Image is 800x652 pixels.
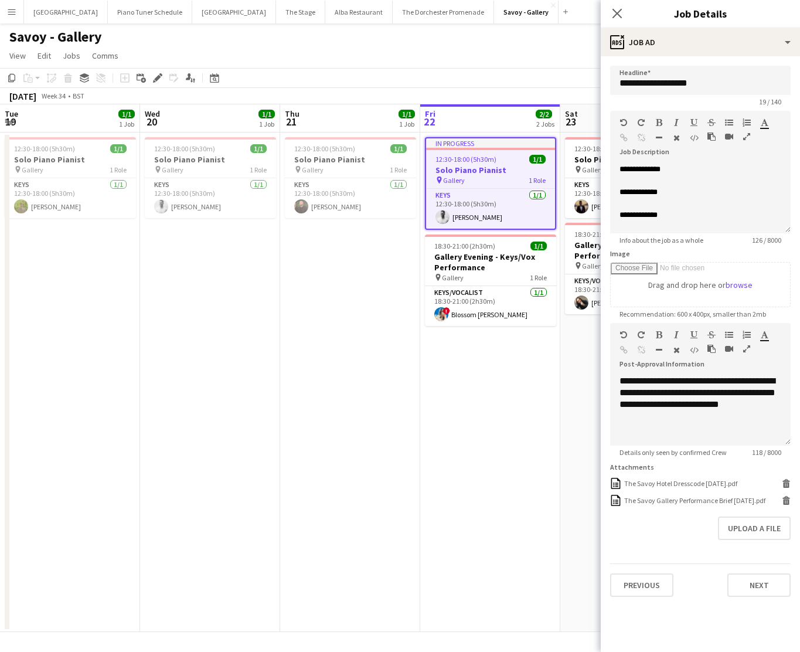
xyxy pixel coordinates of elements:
[63,50,80,61] span: Jobs
[624,479,737,488] div: The Savoy Hotel Dresscode AUG 25.pdf
[601,28,800,56] div: Job Ad
[565,240,696,261] h3: Gallery Evening - Keys/Vox Performance
[425,235,556,326] app-job-card: 18:30-21:00 (2h30m)1/1Gallery Evening - Keys/Vox Performance Gallery1 RoleKeys/Vocalist1/118:30-2...
[565,274,696,314] app-card-role: Keys/Vocalist1/118:30-21:00 (2h30m)[PERSON_NAME]
[529,176,546,185] span: 1 Role
[760,118,768,127] button: Text Color
[145,137,276,218] app-job-card: 12:30-18:00 (5h30m)1/1Solo Piano Pianist Gallery1 RoleKeys1/112:30-18:00 (5h30m)[PERSON_NAME]
[38,50,51,61] span: Edit
[530,242,547,250] span: 1/1
[672,345,680,355] button: Clear Formatting
[536,110,552,118] span: 2/2
[610,573,673,597] button: Previous
[672,118,680,127] button: Italic
[624,496,765,505] div: The Savoy Gallery Performance Brief AUG 25.pdf
[610,310,775,318] span: Recommendation: 600 x 400px, smaller than 2mb
[743,236,791,244] span: 126 / 8000
[725,344,733,354] button: Insert video
[393,1,494,23] button: The Dorchester Promenade
[672,133,680,142] button: Clear Formatting
[425,286,556,326] app-card-role: Keys/Vocalist1/118:30-21:00 (2h30m)!Blossom [PERSON_NAME]
[565,137,696,218] app-job-card: 12:30-18:00 (5h30m)1/1Solo Piano Pianist Gallery1 RoleKeys1/112:30-18:00 (5h30m)[PERSON_NAME]
[22,165,43,174] span: Gallery
[285,178,416,218] app-card-role: Keys1/112:30-18:00 (5h30m)[PERSON_NAME]
[574,230,635,239] span: 18:30-21:00 (2h30m)
[143,115,160,128] span: 20
[285,108,299,119] span: Thu
[426,138,555,148] div: In progress
[425,137,556,230] app-job-card: In progress12:30-18:00 (5h30m)1/1Solo Piano Pianist Gallery1 RoleKeys1/112:30-18:00 (5h30m)[PERSO...
[565,154,696,165] h3: Solo Piano Pianist
[574,144,635,153] span: 12:30-18:00 (5h30m)
[563,115,578,128] span: 23
[637,330,645,339] button: Redo
[58,48,85,63] a: Jobs
[601,6,800,21] h3: Job Details
[192,1,276,23] button: [GEOGRAPHIC_DATA]
[426,165,555,175] h3: Solo Piano Pianist
[145,154,276,165] h3: Solo Piano Pianist
[690,345,698,355] button: HTML Code
[5,178,136,218] app-card-role: Keys1/112:30-18:00 (5h30m)[PERSON_NAME]
[760,330,768,339] button: Text Color
[727,573,791,597] button: Next
[619,330,628,339] button: Undo
[582,262,604,270] span: Gallery
[9,90,36,102] div: [DATE]
[655,133,663,142] button: Horizontal Line
[285,137,416,218] app-job-card: 12:30-18:00 (5h30m)1/1Solo Piano Pianist Gallery1 RoleKeys1/112:30-18:00 (5h30m)[PERSON_NAME]
[24,1,108,23] button: [GEOGRAPHIC_DATA]
[494,1,559,23] button: Savoy - Gallery
[118,110,135,118] span: 1/1
[610,463,654,471] label: Attachments
[119,120,134,128] div: 1 Job
[637,118,645,127] button: Redo
[725,118,733,127] button: Unordered List
[390,165,407,174] span: 1 Role
[5,48,30,63] a: View
[530,273,547,282] span: 1 Role
[423,115,435,128] span: 22
[250,165,267,174] span: 1 Role
[399,110,415,118] span: 1/1
[442,273,464,282] span: Gallery
[743,344,751,354] button: Fullscreen
[718,517,791,540] button: Upload a file
[565,178,696,218] app-card-role: Keys1/112:30-18:00 (5h30m)[PERSON_NAME]
[582,165,604,174] span: Gallery
[610,448,736,457] span: Details only seen by confirmed Crew
[5,108,18,119] span: Tue
[250,144,267,153] span: 1/1
[285,154,416,165] h3: Solo Piano Pianist
[690,118,698,127] button: Underline
[399,120,414,128] div: 1 Job
[162,165,183,174] span: Gallery
[655,345,663,355] button: Horizontal Line
[707,330,716,339] button: Strikethrough
[3,115,18,128] span: 19
[707,132,716,141] button: Paste as plain text
[707,118,716,127] button: Strikethrough
[565,108,578,119] span: Sat
[672,330,680,339] button: Italic
[276,1,325,23] button: The Stage
[443,176,465,185] span: Gallery
[619,118,628,127] button: Undo
[9,50,26,61] span: View
[5,137,136,218] app-job-card: 12:30-18:00 (5h30m)1/1Solo Piano Pianist Gallery1 RoleKeys1/112:30-18:00 (5h30m)[PERSON_NAME]
[655,330,663,339] button: Bold
[425,108,435,119] span: Fri
[536,120,554,128] div: 2 Jobs
[426,189,555,229] app-card-role: Keys1/112:30-18:00 (5h30m)[PERSON_NAME]
[565,223,696,314] app-job-card: 18:30-21:00 (2h30m)1/1Gallery Evening - Keys/Vox Performance Gallery1 RoleKeys/Vocalist1/118:30-2...
[302,165,324,174] span: Gallery
[154,144,215,153] span: 12:30-18:00 (5h30m)
[743,448,791,457] span: 118 / 8000
[294,144,355,153] span: 12:30-18:00 (5h30m)
[425,252,556,273] h3: Gallery Evening - Keys/Vox Performance
[707,344,716,354] button: Paste as plain text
